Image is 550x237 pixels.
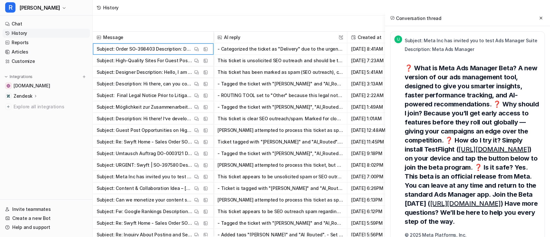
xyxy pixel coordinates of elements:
[217,171,343,183] button: This ticket appears to be unsolicited spam or SEO outreach regarding a Meta Ads Manager Suite inv...
[350,183,402,194] span: [DATE] 6:26PM
[350,101,402,113] span: [DATE] 1:49AM
[3,74,34,80] button: Integrations
[405,37,541,44] p: Subject: Meta lnc has invited you to test Ads Manager Suite
[3,102,90,111] a: Explore all integrations
[95,32,211,43] span: Message
[217,159,343,171] button: [PERSON_NAME] attempted to process this ticket, but encountered a tagging error (409 conflict) an...
[97,66,193,78] p: Subject: Designer Description: Hello, I am a professional graphic Designer with over 10 years of ...
[97,78,193,90] p: Subject: Description: Hi there, can you confirm if I’ve reached the right contact for the Swyftho...
[97,113,193,124] p: Subject: Description: Hi there! I’ve developed a proven method that helps e-commerce websites ran...
[97,148,193,159] p: Subject: Umtausch Auftrag DO-0003121 Description: Liebes Swyft-Team, heute lieferten Sie mir die ...
[103,4,119,11] div: History
[217,217,343,229] button: - Tagged the ticket with "[PERSON_NAME]" and "AI_Routed" to mark my involvement. - Categorized th...
[217,206,343,217] button: This ticket appears to be SEO outreach spam regarding Google rankings. - Mark as spam. - Route as...
[350,148,402,159] span: [DATE] 9:18PM
[217,66,343,78] button: This ticket has been marked as spam (SEO outreach), categorized under "Marketing," tagged appropr...
[350,206,402,217] span: [DATE] 6:12PM
[350,171,402,183] span: [DATE] 7:00PM
[5,104,12,110] img: explore all integrations
[350,43,402,55] span: [DATE] 8:41AM
[350,194,402,206] span: [DATE] 6:13PM
[430,200,501,207] a: [URL][DOMAIN_NAME]
[97,194,193,206] p: Subject: Can we monetize your content space? Description: Dear Swyfthome, This is [PERSON_NAME], ...
[350,32,402,43] span: Created at
[97,90,193,101] p: Subject: ﻿ Final Legal Notice Prior to Litigation – International Copyright Violation Description...
[14,102,87,112] span: Explore all integrations
[390,15,441,22] h2: Conversation thread
[14,93,33,99] p: Zendesk
[217,55,343,66] button: This ticket is unsolicited SEO outreach and should be treated as spam. Please mark it as spam, cl...
[14,83,50,89] span: [DOMAIN_NAME]
[3,57,90,66] a: Customize
[350,78,402,90] span: [DATE] 3:13AM
[350,136,402,148] span: [DATE] 11:45PM
[97,136,193,148] p: Subject: Re: Swyft Home - Sales Order SO-412963 Description: Thank you for this. Everything looks...
[3,29,90,38] a: History
[405,45,541,53] p: Description: Meta Ads Manager
[458,145,529,153] a: [URL][DOMAIN_NAME]
[3,38,90,47] a: Reports
[217,148,343,159] button: - Tagged the ticket with "[PERSON_NAME]", "AI_Routed", and "[GEOGRAPHIC_DATA]". - Categorized und...
[217,113,343,124] button: This ticket is clear SEO outreach/spam. Marked for closure and internal note as per protocol. All...
[3,47,90,56] a: Articles
[405,64,541,226] h2: ❓ What is Meta Ads Manager Beta? A new version of our ads management tool, designed to give you s...
[217,136,343,148] button: Ticket tagged with "[PERSON_NAME]" and "AI_Routed". ROUTING TOOL set to "Delivery" as the content...
[394,35,402,43] span: U
[97,217,193,229] p: Subject: Re: Swyft Home - Sales Order SO-412867 Description: Good evening, We have just realised ...
[6,84,10,88] img: swyfthome.com
[3,205,90,214] a: Invite teammates
[19,3,60,12] span: [PERSON_NAME]
[217,124,343,136] button: [PERSON_NAME] attempted to process this ticket as spam (SEO outreach) and route it accordingly, b...
[350,113,402,124] span: [DATE] 1:01AM
[217,43,343,55] button: - Categorized the ticket as "Delivery" due to the urgent delivery issue described. - Tagged the t...
[217,78,343,90] button: - Tagged the ticket with "[PERSON_NAME]" and "AI_Routed". - Set ROUTING TOOL to "Other". - Left a...
[350,124,402,136] span: [DATE] 12:48AM
[97,171,193,183] p: Subject: Meta lnc has invited you to test Ads Manager Suite Description: Meta Ads Manager Imagine...
[217,90,343,101] button: - ROUTING TOOL set to "Other" because this legal notice for alleged copyright infringement does n...
[3,223,90,232] a: Help and support
[350,90,402,101] span: [DATE] 2:22AM
[5,2,15,13] span: R
[3,81,90,90] a: swyfthome.com[DOMAIN_NAME]
[350,159,402,171] span: [DATE] 8:02PM
[217,194,343,206] button: [PERSON_NAME] attempted to process this ticket as spam (SEO outreach) per instructions, but was u...
[97,124,193,136] p: Subject: Guest Post Opportunities on High Authority Sites Description: Hi I can offer you guest p...
[82,74,86,79] img: menu_add.svg
[97,101,193,113] p: Subject: Möglichkeit zur Zusammenarbeit Description: Hallo Swyfthome, ich bin zufällig auf deinen...
[350,217,402,229] span: [DATE] 5:59PM
[217,101,343,113] button: - Tagged the ticket with "[PERSON_NAME]", "AI_Routed", and "[GEOGRAPHIC_DATA]". - Categorized the...
[10,74,33,79] p: Integrations
[97,206,193,217] p: Subject: Fw: Google Rankings Description: Hi, [PERSON_NAME][EMAIL_ADDRESS][DOMAIN_NAME] I am stil...
[3,214,90,223] a: Create a new Bot
[350,66,402,78] span: [DATE] 5:41AM
[350,55,402,66] span: [DATE] 7:23AM
[6,94,10,98] img: Zendesk
[97,183,193,194] p: Subject: Content & Collaboration Idea – [PERSON_NAME] + [DOMAIN_NAME] External Inbox Description:...
[97,55,193,66] p: Subject: High-Quality Sites For Guest Post. Description: Hi, I hope you're doing well. I speciali...
[97,43,193,55] p: Subject: Order SO-398403 Description: Dear team, My sofa is due to be delivered [DATE] however I ...
[3,19,90,28] a: Chat
[4,74,8,79] img: expand menu
[97,159,193,171] p: Subject: URGENT: Swyft | SO-397580 Description: Hi there, We had confirmation on the [DATE] from ...
[216,32,344,43] span: AI reply
[217,183,343,194] button: - Ticket is tagged with "[PERSON_NAME]" and "AI_Routed". - ROUTING TOOL is set to "Marketing" (co...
